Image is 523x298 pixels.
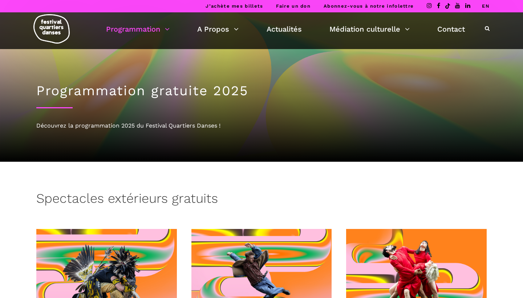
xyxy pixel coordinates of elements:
[276,3,311,9] a: Faire un don
[197,23,239,35] a: A Propos
[33,14,70,44] img: logo-fqd-med
[329,23,410,35] a: Médiation culturelle
[106,23,170,35] a: Programmation
[206,3,263,9] a: J’achète mes billets
[36,121,487,130] div: Découvrez la programmation 2025 du Festival Quartiers Danses !
[267,23,302,35] a: Actualités
[36,191,218,209] h3: Spectacles extérieurs gratuits
[324,3,414,9] a: Abonnez-vous à notre infolettre
[36,83,487,99] h1: Programmation gratuite 2025
[437,23,465,35] a: Contact
[482,3,490,9] a: EN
